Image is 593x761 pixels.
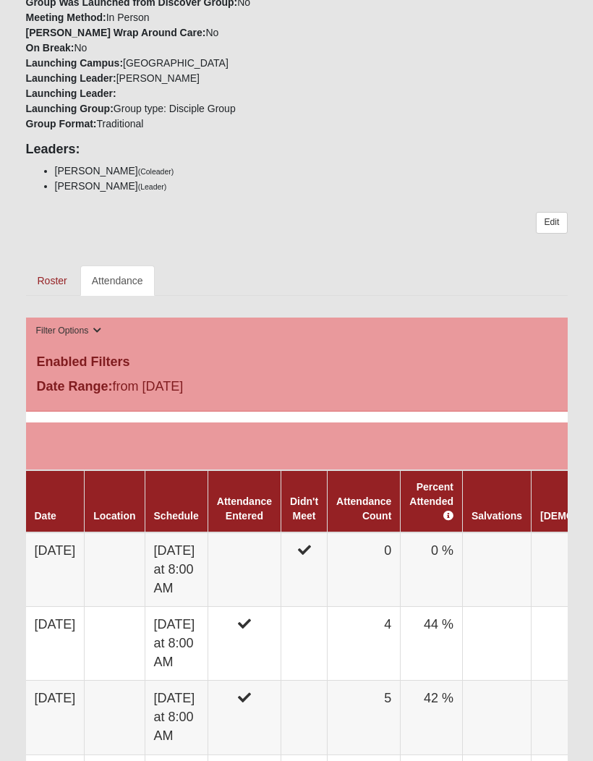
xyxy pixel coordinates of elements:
[26,12,106,23] strong: Meeting Method:
[26,27,206,38] strong: [PERSON_NAME] Wrap Around Care:
[401,607,463,681] td: 44 %
[55,179,568,194] li: [PERSON_NAME]
[217,496,272,522] a: Attendance Entered
[26,72,116,84] strong: Launching Leader:
[536,212,567,233] a: Edit
[37,377,113,396] label: Date Range:
[145,681,208,754] td: [DATE] at 8:00 AM
[26,88,116,99] strong: Launching Leader:
[328,607,401,681] td: 4
[26,118,97,129] strong: Group Format:
[26,377,568,400] div: from [DATE]
[154,510,199,522] a: Schedule
[93,510,135,522] a: Location
[336,496,391,522] a: Attendance Count
[145,532,208,607] td: [DATE] at 8:00 AM
[138,182,167,191] small: (Leader)
[290,496,318,522] a: Didn't Meet
[55,163,568,179] li: [PERSON_NAME]
[401,532,463,607] td: 0 %
[26,57,124,69] strong: Launching Campus:
[35,510,56,522] a: Date
[401,681,463,754] td: 42 %
[26,681,85,754] td: [DATE]
[80,265,155,296] a: Attendance
[26,265,79,296] a: Roster
[145,607,208,681] td: [DATE] at 8:00 AM
[26,607,85,681] td: [DATE]
[26,532,85,607] td: [DATE]
[463,470,532,532] th: Salvations
[409,481,453,522] a: Percent Attended
[138,167,174,176] small: (Coleader)
[37,354,557,370] h4: Enabled Filters
[328,532,401,607] td: 0
[32,323,106,339] button: Filter Options
[26,42,74,54] strong: On Break:
[328,681,401,754] td: 5
[26,142,568,158] h4: Leaders:
[26,103,114,114] strong: Launching Group:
